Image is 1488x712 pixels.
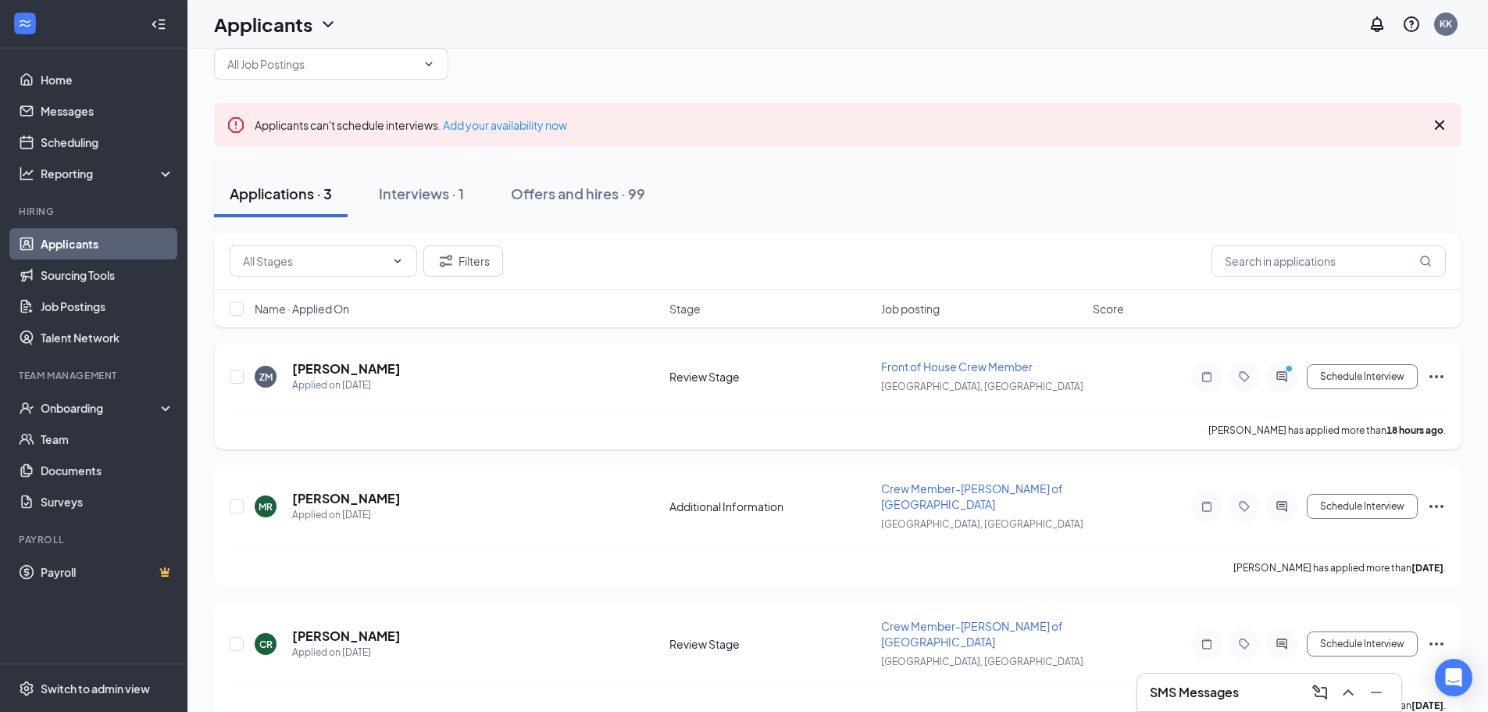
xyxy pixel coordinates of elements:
[255,118,567,132] span: Applicants can't schedule interviews.
[19,369,171,382] div: Team Management
[41,259,174,291] a: Sourcing Tools
[1427,635,1446,653] svg: Ellipses
[292,360,401,377] h5: [PERSON_NAME]
[292,490,401,507] h5: [PERSON_NAME]
[881,518,1083,530] span: [GEOGRAPHIC_DATA], [GEOGRAPHIC_DATA]
[881,381,1083,392] span: [GEOGRAPHIC_DATA], [GEOGRAPHIC_DATA]
[1197,638,1216,650] svg: Note
[1427,367,1446,386] svg: Ellipses
[1368,15,1386,34] svg: Notifications
[1282,364,1301,377] svg: PrimaryDot
[1272,638,1291,650] svg: ActiveChat
[1336,680,1361,705] button: ChevronUp
[1367,683,1386,702] svg: Minimize
[379,184,464,203] div: Interviews · 1
[41,291,174,322] a: Job Postings
[391,255,404,267] svg: ChevronDown
[1197,370,1216,383] svg: Note
[41,95,174,127] a: Messages
[881,656,1083,667] span: [GEOGRAPHIC_DATA], [GEOGRAPHIC_DATA]
[1364,680,1389,705] button: Minimize
[881,360,1033,374] span: Front of House Crew Member
[1411,562,1443,574] b: [DATE]
[1235,370,1254,383] svg: Tag
[1308,680,1333,705] button: ComposeMessage
[41,64,174,95] a: Home
[881,301,940,317] span: Job posting
[243,252,385,270] input: All Stages
[19,205,171,218] div: Hiring
[1307,364,1418,389] button: Schedule Interview
[19,166,34,181] svg: Analysis
[151,16,166,32] svg: Collapse
[443,118,567,132] a: Add your availability now
[1419,255,1432,267] svg: MagnifyingGlass
[227,55,416,73] input: All Job Postings
[1197,500,1216,513] svg: Note
[255,301,349,317] span: Name · Applied On
[511,184,645,203] div: Offers and hires · 99
[437,252,455,270] svg: Filter
[17,16,33,31] svg: WorkstreamLogo
[1311,683,1329,702] svg: ComposeMessage
[881,619,1063,649] span: Crew Member-[PERSON_NAME] of [GEOGRAPHIC_DATA]
[230,184,332,203] div: Applications · 3
[41,127,174,158] a: Scheduling
[292,377,401,393] div: Applied on [DATE]
[259,638,273,651] div: CR
[319,15,337,34] svg: ChevronDown
[214,11,312,38] h1: Applicants
[1235,500,1254,513] svg: Tag
[1272,500,1291,513] svg: ActiveChat
[1093,301,1124,317] span: Score
[669,301,701,317] span: Stage
[1386,424,1443,436] b: 18 hours ago
[1440,17,1452,30] div: KK
[1150,684,1239,701] h3: SMS Messages
[19,533,171,546] div: Payroll
[227,116,245,134] svg: Error
[292,628,401,645] h5: [PERSON_NAME]
[669,369,872,385] div: Review Stage
[1339,683,1358,702] svg: ChevronUp
[41,228,174,259] a: Applicants
[292,645,401,660] div: Applied on [DATE]
[1307,494,1418,519] button: Schedule Interview
[1402,15,1421,34] svg: QuestionInfo
[669,636,872,652] div: Review Stage
[41,322,174,353] a: Talent Network
[41,486,174,517] a: Surveys
[41,400,161,416] div: Onboarding
[259,500,273,513] div: MR
[423,245,503,277] button: Filter Filters
[1272,370,1291,383] svg: ActiveChat
[881,481,1063,511] span: Crew Member-[PERSON_NAME] of [GEOGRAPHIC_DATA]
[1411,699,1443,711] b: [DATE]
[41,166,175,181] div: Reporting
[41,424,174,455] a: Team
[1233,561,1446,574] p: [PERSON_NAME] has applied more than .
[41,455,174,486] a: Documents
[41,556,174,588] a: PayrollCrown
[1430,116,1449,134] svg: Cross
[669,499,872,514] div: Additional Information
[259,370,273,384] div: ZM
[1208,424,1446,437] p: [PERSON_NAME] has applied more than .
[292,507,401,523] div: Applied on [DATE]
[41,681,150,696] div: Switch to admin view
[1435,659,1472,696] div: Open Intercom Messenger
[1427,497,1446,516] svg: Ellipses
[1307,631,1418,657] button: Schedule Interview
[19,400,34,416] svg: UserCheck
[1211,245,1446,277] input: Search in applications
[423,58,435,70] svg: ChevronDown
[19,681,34,696] svg: Settings
[1235,638,1254,650] svg: Tag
